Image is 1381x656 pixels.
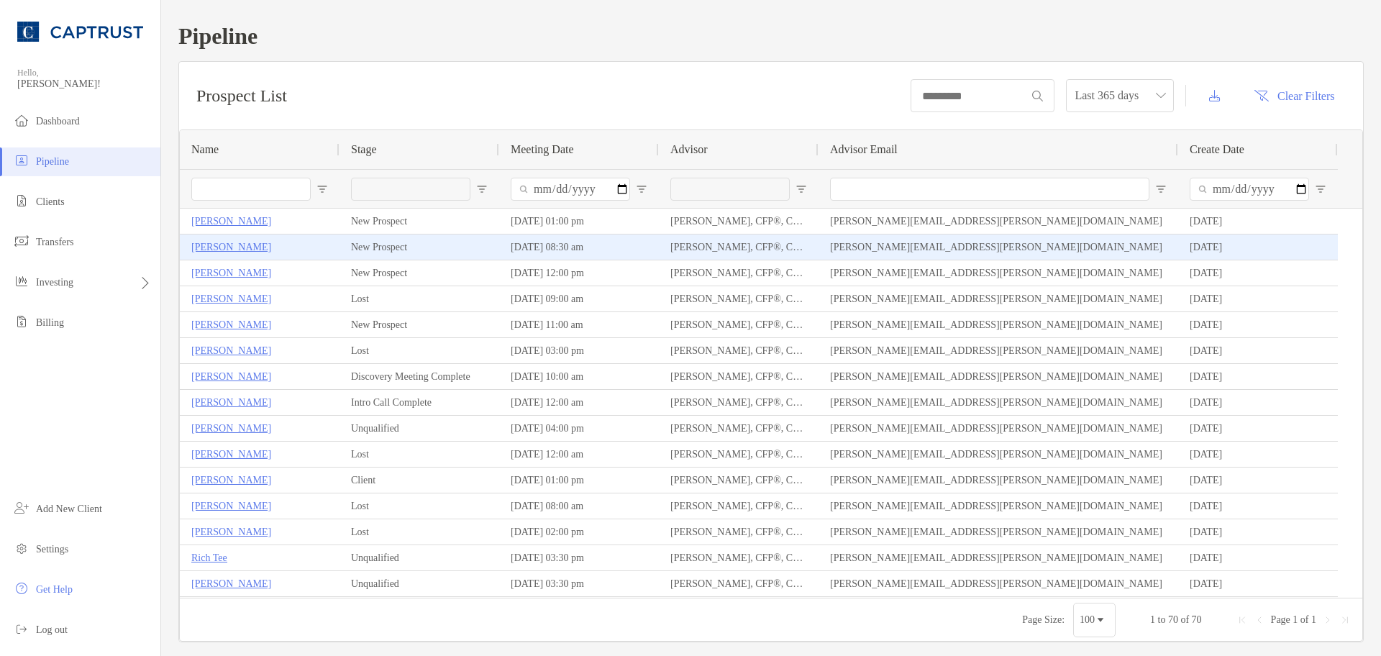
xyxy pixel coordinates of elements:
[636,183,647,195] button: Open Filter Menu
[819,468,1178,493] div: [PERSON_NAME][EMAIL_ADDRESS][PERSON_NAME][DOMAIN_NAME]
[191,212,271,230] p: [PERSON_NAME]
[499,338,659,363] div: [DATE] 03:00 pm
[13,313,30,330] img: billing icon
[191,497,271,515] p: [PERSON_NAME]
[191,316,271,334] a: [PERSON_NAME]
[499,571,659,596] div: [DATE] 03:30 pm
[819,493,1178,519] div: [PERSON_NAME][EMAIL_ADDRESS][PERSON_NAME][DOMAIN_NAME]
[659,571,819,596] div: [PERSON_NAME], CFP®, CLU®
[178,23,1364,50] h1: Pipeline
[819,597,1178,622] div: [PERSON_NAME][EMAIL_ADDRESS][PERSON_NAME][DOMAIN_NAME]
[191,264,271,282] a: [PERSON_NAME]
[1158,614,1166,625] span: to
[339,260,499,286] div: New Prospect
[13,273,30,290] img: investing icon
[819,545,1178,570] div: [PERSON_NAME][EMAIL_ADDRESS][PERSON_NAME][DOMAIN_NAME]
[659,493,819,519] div: [PERSON_NAME], CFP®, CLU®
[339,416,499,441] div: Unqualified
[191,445,271,463] a: [PERSON_NAME]
[659,416,819,441] div: [PERSON_NAME], CFP®, CLU®
[1236,614,1248,626] div: First Page
[36,544,68,555] span: Settings
[499,364,659,389] div: [DATE] 10:00 am
[1178,493,1338,519] div: [DATE]
[13,580,30,597] img: get-help icon
[819,286,1178,311] div: [PERSON_NAME][EMAIL_ADDRESS][PERSON_NAME][DOMAIN_NAME]
[196,86,287,106] h3: Prospect List
[1180,614,1189,625] span: of
[819,442,1178,467] div: [PERSON_NAME][EMAIL_ADDRESS][PERSON_NAME][DOMAIN_NAME]
[1022,614,1065,626] div: Page Size:
[499,390,659,415] div: [DATE] 12:00 am
[339,597,499,622] div: Unqualified
[1339,614,1351,626] div: Last Page
[1178,416,1338,441] div: [DATE]
[499,234,659,260] div: [DATE] 08:30 am
[191,471,271,489] p: [PERSON_NAME]
[191,238,271,256] a: [PERSON_NAME]
[1190,143,1244,156] span: Create Date
[1075,80,1165,111] span: Last 365 days
[1293,614,1298,625] span: 1
[1178,364,1338,389] div: [DATE]
[17,6,143,58] img: CAPTRUST Logo
[1178,519,1338,545] div: [DATE]
[499,416,659,441] div: [DATE] 04:00 pm
[191,368,271,386] a: [PERSON_NAME]
[499,312,659,337] div: [DATE] 11:00 am
[659,364,819,389] div: [PERSON_NAME], CFP®, CLU®
[13,152,30,169] img: pipeline icon
[659,312,819,337] div: [PERSON_NAME], CFP®, CLU®
[1178,312,1338,337] div: [DATE]
[191,290,271,308] a: [PERSON_NAME]
[659,390,819,415] div: [PERSON_NAME], CFP®, CLU®
[1190,178,1309,201] input: Create Date Filter Input
[191,393,271,411] a: [PERSON_NAME]
[339,286,499,311] div: Lost
[36,584,73,595] span: Get Help
[1178,545,1338,570] div: [DATE]
[499,545,659,570] div: [DATE] 03:30 pm
[13,232,30,250] img: transfers icon
[36,116,80,127] span: Dashboard
[1178,234,1338,260] div: [DATE]
[1192,614,1202,625] span: 70
[36,156,69,167] span: Pipeline
[1178,260,1338,286] div: [DATE]
[13,499,30,516] img: add_new_client icon
[1155,183,1167,195] button: Open Filter Menu
[499,260,659,286] div: [DATE] 12:00 pm
[1032,91,1043,101] img: input icon
[819,364,1178,389] div: [PERSON_NAME][EMAIL_ADDRESS][PERSON_NAME][DOMAIN_NAME]
[819,390,1178,415] div: [PERSON_NAME][EMAIL_ADDRESS][PERSON_NAME][DOMAIN_NAME]
[13,620,30,637] img: logout icon
[499,493,659,519] div: [DATE] 08:00 am
[819,312,1178,337] div: [PERSON_NAME][EMAIL_ADDRESS][PERSON_NAME][DOMAIN_NAME]
[36,624,68,635] span: Log out
[1178,597,1338,622] div: [DATE]
[1178,442,1338,467] div: [DATE]
[1243,80,1346,111] button: Clear Filters
[1311,614,1316,625] span: 1
[659,338,819,363] div: [PERSON_NAME], CFP®, CLU®
[499,209,659,234] div: [DATE] 01:00 pm
[13,111,30,129] img: dashboard icon
[339,468,499,493] div: Client
[830,178,1149,201] input: Advisor Email Filter Input
[1178,571,1338,596] div: [DATE]
[819,234,1178,260] div: [PERSON_NAME][EMAIL_ADDRESS][PERSON_NAME][DOMAIN_NAME]
[339,571,499,596] div: Unqualified
[819,519,1178,545] div: [PERSON_NAME][EMAIL_ADDRESS][PERSON_NAME][DOMAIN_NAME]
[659,209,819,234] div: [PERSON_NAME], CFP®, CLU®
[339,338,499,363] div: Lost
[830,143,898,156] span: Advisor Email
[819,571,1178,596] div: [PERSON_NAME][EMAIL_ADDRESS][PERSON_NAME][DOMAIN_NAME]
[499,519,659,545] div: [DATE] 02:00 pm
[670,143,708,156] span: Advisor
[191,549,227,567] a: Rich Tee
[191,575,271,593] a: [PERSON_NAME]
[191,523,271,541] a: [PERSON_NAME]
